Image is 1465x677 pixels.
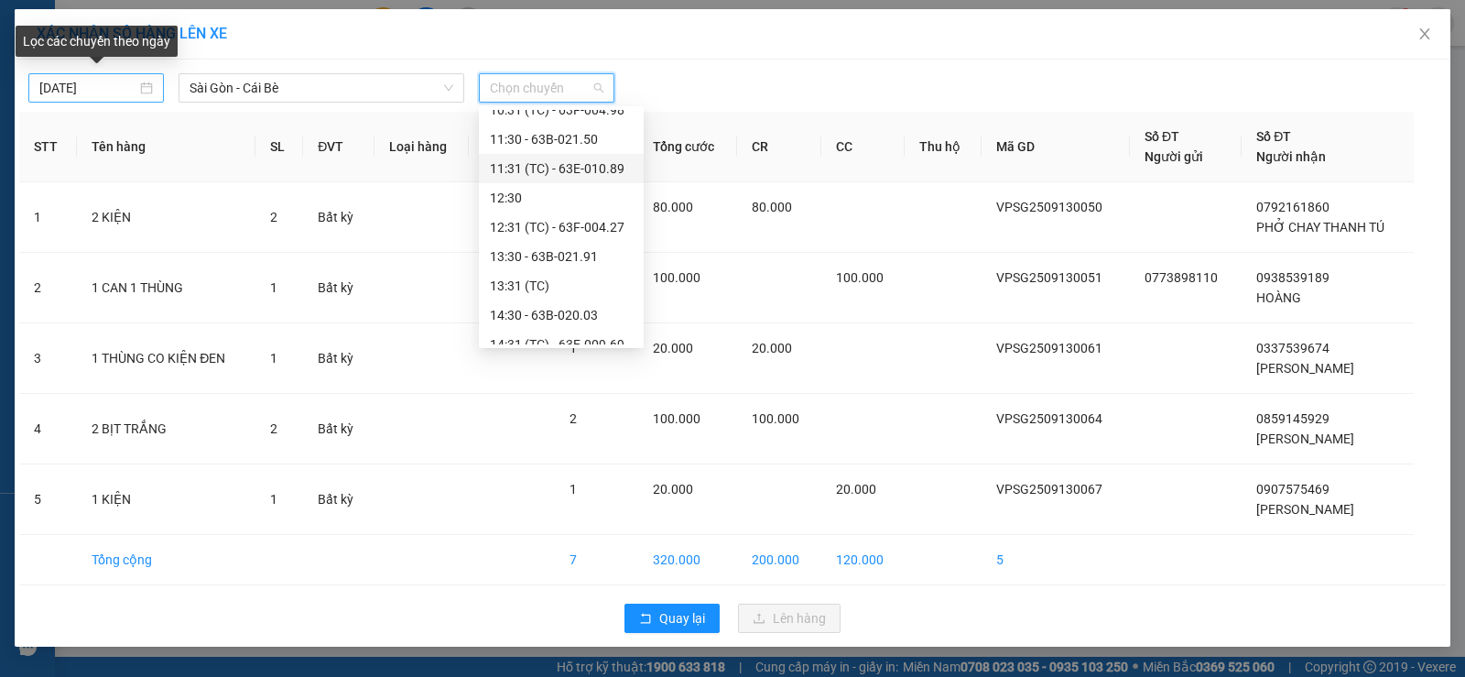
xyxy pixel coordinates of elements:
span: 0337539674 [1256,341,1329,355]
span: 0792161860 [1256,200,1329,214]
td: 320.000 [638,535,737,585]
th: STT [19,112,77,182]
span: 0773898110 [1145,270,1218,285]
span: XÁC NHẬN SỐ HÀNG LÊN XE [37,25,227,42]
button: uploadLên hàng [738,604,841,633]
span: 1 [270,280,277,295]
span: 20.000 [836,482,876,497]
span: 1 [270,492,277,507]
span: 20.000 [653,341,693,355]
td: 4 [19,394,77,464]
th: Tổng cước [638,112,737,182]
td: Bất kỳ [303,182,374,253]
div: 11:31 (TC) - 63E-010.89 [490,158,633,179]
span: VPSG2509130050 [996,200,1102,214]
span: 0859145929 [1256,411,1329,426]
span: Quay lại [659,608,705,628]
span: 2 [270,210,277,224]
button: rollbackQuay lại [624,604,720,633]
span: 80.000 [752,200,792,214]
span: Người nhận [1256,149,1326,164]
span: Chọn chuyến [490,74,603,102]
td: 5 [982,535,1130,585]
span: 1 [570,482,577,497]
td: 5 [19,464,77,535]
span: VPSG2509130064 [996,411,1102,426]
th: Thu hộ [905,112,982,182]
th: Ghi chú [469,112,555,182]
span: down [443,82,454,93]
td: 2 KIỆN [77,182,255,253]
span: VPSG2509130067 [996,482,1102,497]
span: 100.000 [653,270,700,285]
span: VPSG2509130061 [996,341,1102,355]
td: 7 [555,535,638,585]
td: Bất kỳ [303,323,374,394]
td: 3 [19,323,77,394]
span: 100.000 [752,411,799,426]
span: 0907575469 [1256,482,1329,497]
td: Bất kỳ [303,394,374,464]
td: Bất kỳ [303,253,374,323]
th: CR [737,112,821,182]
div: 11:30 - 63B-021.50 [490,129,633,149]
td: 1 KIỆN [77,464,255,535]
div: 14:30 - 63B-020.03 [490,305,633,325]
button: Close [1399,9,1450,60]
span: Người gửi [1145,149,1203,164]
div: 13:31 (TC) [490,276,633,296]
span: 1 [570,341,577,355]
td: 2 [19,253,77,323]
th: Loại hàng [374,112,470,182]
span: [PERSON_NAME] [1256,502,1354,517]
td: Bất kỳ [303,464,374,535]
div: Lọc các chuyến theo ngày [16,26,178,57]
span: PHỞ CHAY THANH TÚ [1256,220,1384,235]
span: [PERSON_NAME] [1256,361,1354,376]
td: 1 CAN 1 THÙNG [77,253,255,323]
span: HOÀNG [1256,290,1301,305]
div: 12:30 [490,188,633,208]
span: rollback [639,612,652,627]
span: Số ĐT [1145,129,1179,144]
input: 13/09/2025 [39,78,136,98]
div: 14:31 (TC) - 63E-009.69 [490,334,633,355]
th: CC [821,112,906,182]
th: SL [255,112,303,182]
span: 2 [570,411,577,426]
td: 200.000 [737,535,821,585]
span: 100.000 [653,411,700,426]
th: ĐVT [303,112,374,182]
span: Sài Gòn - Cái Bè [190,74,453,102]
span: 20.000 [752,341,792,355]
div: 13:30 - 63B-021.91 [490,246,633,267]
span: [PERSON_NAME] [1256,431,1354,446]
div: 12:31 (TC) - 63F-004.27 [490,217,633,237]
span: 80.000 [653,200,693,214]
span: close [1417,27,1432,41]
td: Tổng cộng [77,535,255,585]
span: 100.000 [836,270,884,285]
th: Tên hàng [77,112,255,182]
span: 2 [270,421,277,436]
span: VPSG2509130051 [996,270,1102,285]
div: 10:31 (TC) - 63F-004.98 [490,100,633,120]
span: 1 [270,351,277,366]
span: 0938539189 [1256,270,1329,285]
td: 120.000 [821,535,906,585]
span: 20.000 [653,482,693,497]
td: 1 [19,182,77,253]
td: 1 THÙNG CO KIỆN ĐEN [77,323,255,394]
span: Số ĐT [1256,129,1291,144]
th: Mã GD [982,112,1130,182]
td: 2 BỊT TRẮNG [77,394,255,464]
